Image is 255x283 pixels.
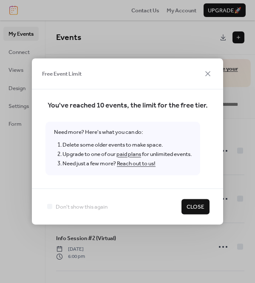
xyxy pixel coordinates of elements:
[62,150,192,159] li: Upgrade to one of our for unlimited events.
[116,149,141,160] a: paid plans
[62,159,192,169] li: Need just a few more?
[42,70,82,78] span: Free Event Limit
[62,140,192,150] li: Delete some older events to make space.
[181,199,210,214] button: Close
[56,203,108,211] span: Don't show this again
[187,203,204,211] span: Close
[45,100,210,111] span: You've reached 10 events, the limit for the free tier.
[117,158,156,170] a: Reach out to us!
[45,122,200,175] span: Need more? Here's what you can do:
